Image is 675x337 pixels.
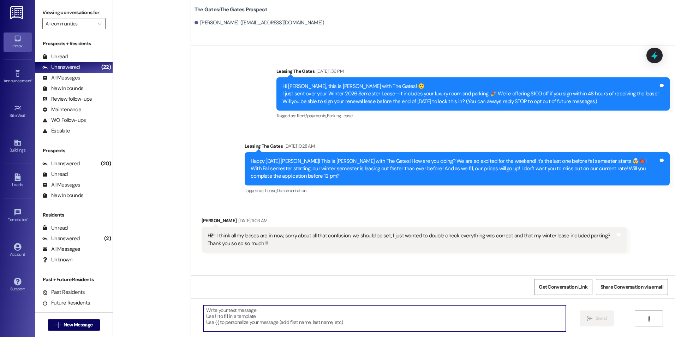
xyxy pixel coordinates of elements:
[35,276,113,283] div: Past + Future Residents
[42,160,80,167] div: Unanswered
[195,19,324,26] div: [PERSON_NAME]. ([EMAIL_ADDRESS][DOMAIN_NAME])
[282,83,658,105] div: Hi [PERSON_NAME], this is [PERSON_NAME] with The Gates! 🙂 I just sent over your Winter 2026 Semes...
[31,77,32,82] span: •
[98,21,102,26] i: 
[4,276,32,295] a: Support
[102,233,113,244] div: (2)
[10,6,25,19] img: ResiDesk Logo
[42,85,83,92] div: New Inbounds
[42,127,70,135] div: Escalate
[100,62,113,73] div: (22)
[251,158,658,180] div: Happy [DATE] [PERSON_NAME]! This is [PERSON_NAME] with The Gates! How are you doing? We are so ex...
[42,256,72,264] div: Unknown
[4,102,32,121] a: Site Visit •
[265,188,277,194] span: Lease ,
[42,192,83,199] div: New Inbounds
[4,137,32,156] a: Buildings
[297,113,327,119] span: Rent/payments ,
[341,113,353,119] span: Lease
[315,67,344,75] div: [DATE] 1:36 PM
[42,106,81,113] div: Maintenance
[208,232,615,247] div: Hi!!! I think all my leases are in now, sorry about all that confusion, we should be set, I just ...
[327,113,341,119] span: Parking ,
[539,283,587,291] span: Get Conversation Link
[4,241,32,260] a: Account
[27,216,28,221] span: •
[42,171,68,178] div: Unread
[46,18,94,29] input: All communities
[42,53,68,60] div: Unread
[534,279,592,295] button: Get Conversation Link
[42,64,80,71] div: Unanswered
[276,111,670,121] div: Tagged as:
[42,95,92,103] div: Review follow-ups
[237,217,267,224] div: [DATE] 11:03 AM
[202,217,627,227] div: [PERSON_NAME]
[35,40,113,47] div: Prospects + Residents
[277,188,306,194] span: Documentation
[42,299,90,307] div: Future Residents
[48,319,100,331] button: New Message
[646,316,651,321] i: 
[4,32,32,52] a: Inbox
[99,158,113,169] div: (20)
[195,6,267,13] b: The Gates: The Gates Prospect
[42,181,80,189] div: All Messages
[42,117,86,124] div: WO Follow-ups
[4,206,32,225] a: Templates •
[42,235,80,242] div: Unanswered
[42,224,68,232] div: Unread
[55,322,61,328] i: 
[580,311,614,326] button: Send
[42,289,85,296] div: Past Residents
[283,142,315,150] div: [DATE] 10:28 AM
[276,67,670,77] div: Leasing The Gates
[596,315,607,322] span: Send
[42,7,106,18] label: Viewing conversations for
[4,171,32,190] a: Leads
[35,211,113,219] div: Residents
[25,112,26,117] span: •
[35,147,113,154] div: Prospects
[587,316,592,321] i: 
[245,142,670,152] div: Leasing The Gates
[596,279,668,295] button: Share Conversation via email
[42,246,80,253] div: All Messages
[601,283,663,291] span: Share Conversation via email
[245,185,670,196] div: Tagged as:
[42,74,80,82] div: All Messages
[64,321,92,329] span: New Message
